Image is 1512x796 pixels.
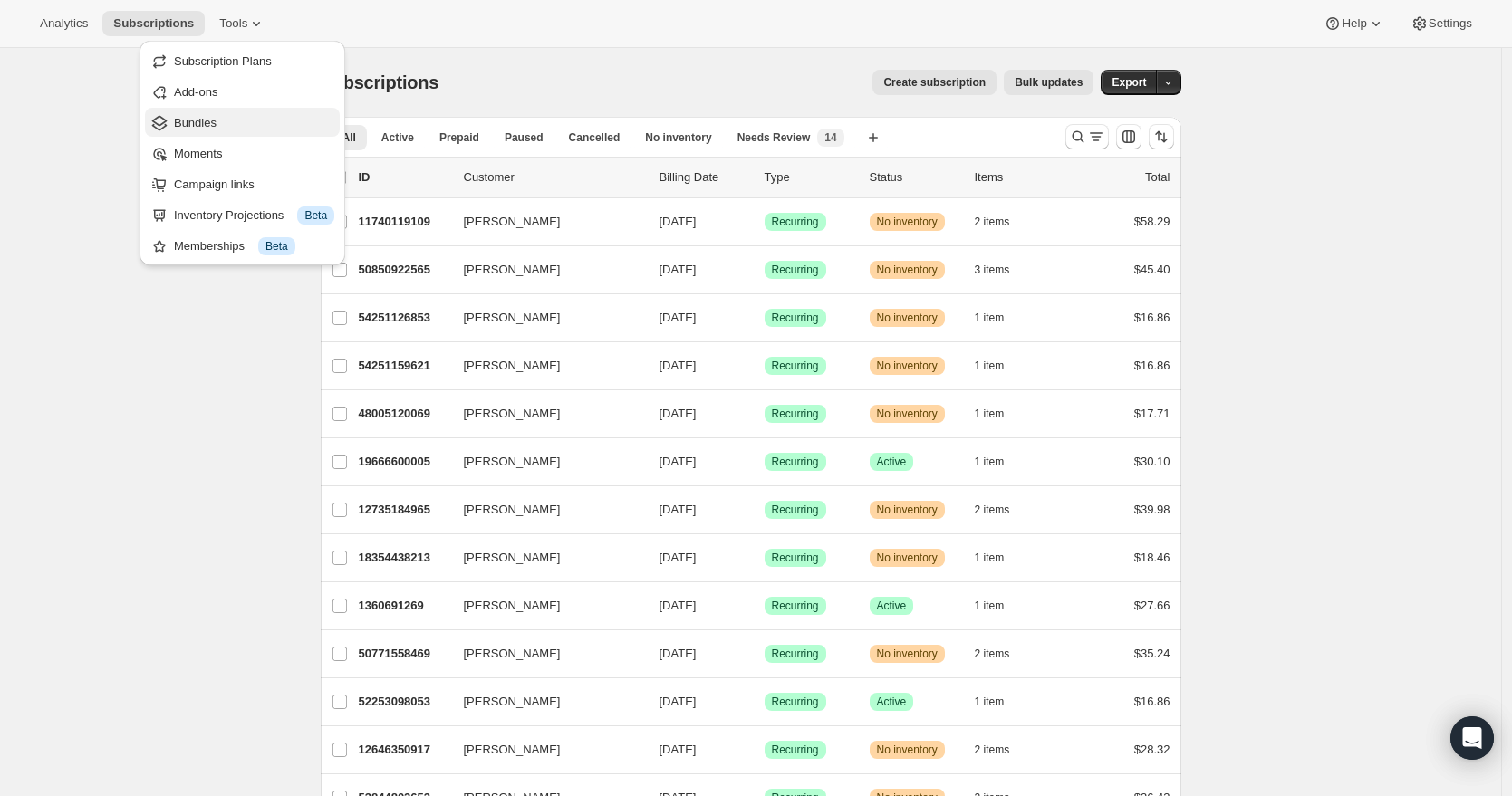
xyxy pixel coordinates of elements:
[975,359,1005,373] span: 1 item
[660,599,697,612] span: [DATE]
[877,503,938,517] span: No inventory
[1134,359,1170,372] span: $16.86
[975,497,1030,523] button: 2 items
[645,130,711,145] span: No inventory
[660,695,697,708] span: [DATE]
[464,261,561,279] span: [PERSON_NAME]
[453,687,634,716] button: [PERSON_NAME]
[975,641,1030,667] button: 2 items
[877,599,907,613] span: Active
[145,46,340,75] button: Subscription Plans
[145,139,340,168] button: Moments
[359,453,449,471] p: 19666600005
[102,11,205,36] button: Subscriptions
[359,305,1170,331] div: 54251126853[PERSON_NAME][DATE]SuccessRecurringWarningNo inventory1 item$16.86
[464,309,561,327] span: [PERSON_NAME]
[464,645,561,663] span: [PERSON_NAME]
[975,689,1025,714] button: 1 item
[464,168,645,187] p: Customer
[877,743,938,757] span: No inventory
[40,16,88,31] span: Analytics
[359,497,1170,523] div: 12735184965[PERSON_NAME][DATE]SuccessRecurringWarningNo inventory2 items$39.98
[737,130,811,145] span: Needs Review
[1400,11,1483,36] button: Settings
[321,72,439,92] span: Subscriptions
[1101,70,1157,95] button: Export
[453,351,634,380] button: [PERSON_NAME]
[453,495,634,524] button: [PERSON_NAME]
[359,549,449,567] p: 18354438213
[453,543,634,572] button: [PERSON_NAME]
[975,737,1030,762] button: 2 items
[1112,75,1146,90] span: Export
[765,168,855,187] div: Type
[1342,16,1366,31] span: Help
[660,407,697,420] span: [DATE]
[359,357,449,375] p: 54251159621
[877,647,938,661] span: No inventory
[975,647,1010,661] span: 2 items
[772,263,819,277] span: Recurring
[359,689,1170,714] div: 52253098053[PERSON_NAME][DATE]SuccessRecurringSuccessActive1 item$16.86
[359,693,449,711] p: 52253098053
[975,311,1005,325] span: 1 item
[453,303,634,332] button: [PERSON_NAME]
[359,597,449,615] p: 1360691269
[464,741,561,759] span: [PERSON_NAME]
[877,359,938,373] span: No inventory
[975,599,1005,613] span: 1 item
[1313,11,1395,36] button: Help
[660,455,697,468] span: [DATE]
[772,695,819,709] span: Recurring
[359,309,449,327] p: 54251126853
[145,108,340,137] button: Bundles
[660,263,697,276] span: [DATE]
[975,263,1010,277] span: 3 items
[975,695,1005,709] span: 1 item
[359,641,1170,667] div: 50771558469[PERSON_NAME][DATE]SuccessRecurringWarningNo inventory2 items$35.24
[359,401,1170,427] div: 48005120069[PERSON_NAME][DATE]SuccessRecurringWarningNo inventory1 item$17.71
[453,447,634,476] button: [PERSON_NAME]
[464,405,561,423] span: [PERSON_NAME]
[772,647,819,661] span: Recurring
[29,11,99,36] button: Analytics
[1116,124,1141,149] button: Customize table column order and visibility
[660,311,697,324] span: [DATE]
[877,455,907,469] span: Active
[174,206,334,225] div: Inventory Projections
[975,353,1025,379] button: 1 item
[113,16,194,31] span: Subscriptions
[975,209,1030,235] button: 2 items
[1015,75,1083,90] span: Bulk updates
[464,549,561,567] span: [PERSON_NAME]
[174,147,222,160] span: Moments
[464,501,561,519] span: [PERSON_NAME]
[824,130,836,145] span: 14
[359,168,1170,187] div: IDCustomerBilling DateTypeStatusItemsTotal
[772,455,819,469] span: Recurring
[359,593,1170,619] div: 1360691269[PERSON_NAME][DATE]SuccessRecurringSuccessActive1 item$27.66
[975,545,1025,571] button: 1 item
[453,255,634,284] button: [PERSON_NAME]
[381,130,414,145] span: Active
[660,743,697,756] span: [DATE]
[1134,215,1170,228] span: $58.29
[660,215,697,228] span: [DATE]
[772,311,819,325] span: Recurring
[1134,599,1170,612] span: $27.66
[772,551,819,565] span: Recurring
[975,401,1025,427] button: 1 item
[359,545,1170,571] div: 18354438213[PERSON_NAME][DATE]SuccessRecurringWarningNo inventory1 item$18.46
[975,215,1010,229] span: 2 items
[453,735,634,764] button: [PERSON_NAME]
[453,639,634,668] button: [PERSON_NAME]
[975,305,1025,331] button: 1 item
[660,551,697,564] span: [DATE]
[359,501,449,519] p: 12735184965
[1134,743,1170,756] span: $28.32
[1134,455,1170,468] span: $30.10
[772,599,819,613] span: Recurring
[1149,124,1174,149] button: Sort the results
[304,208,327,223] span: Beta
[1450,716,1494,760] div: Open Intercom Messenger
